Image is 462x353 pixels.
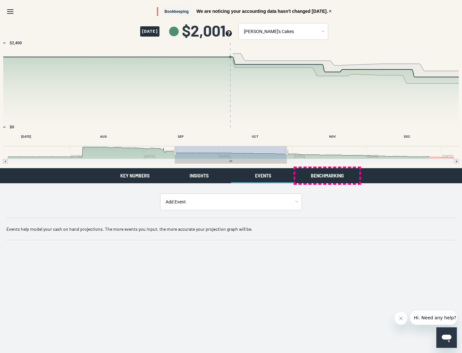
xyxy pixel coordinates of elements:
button: see more about your cashflow projection [226,30,232,38]
svg: Menu [6,8,14,15]
text: [DATE] [21,135,31,138]
span: [DATE] [140,26,159,37]
button: Events [231,168,295,183]
button: BookkeepingWe are noticing your accounting data hasn't changed [DATE]. [157,7,332,16]
p: Events help model your cash on hand projections. The more events you input, the more accurate you... [6,226,456,232]
iframe: Close message [395,312,407,325]
span: $2,001 [182,23,232,38]
text: SEP [178,135,184,138]
text: AUG [100,135,107,138]
text: OCT [252,135,258,138]
iframe: Button to launch messaging window [436,327,457,348]
text: DEC [404,135,410,138]
text: $0 [10,125,14,129]
button: Key Numbers [103,168,167,183]
button: Benchmarking [295,168,359,183]
iframe: Message from company [410,311,457,325]
span: Bookkeeping [162,7,191,16]
button: Insights [167,168,231,183]
text: $2,400 [10,41,22,45]
span: We are noticing your accounting data hasn't changed [DATE]. [196,9,328,13]
text: NOV [329,135,336,138]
